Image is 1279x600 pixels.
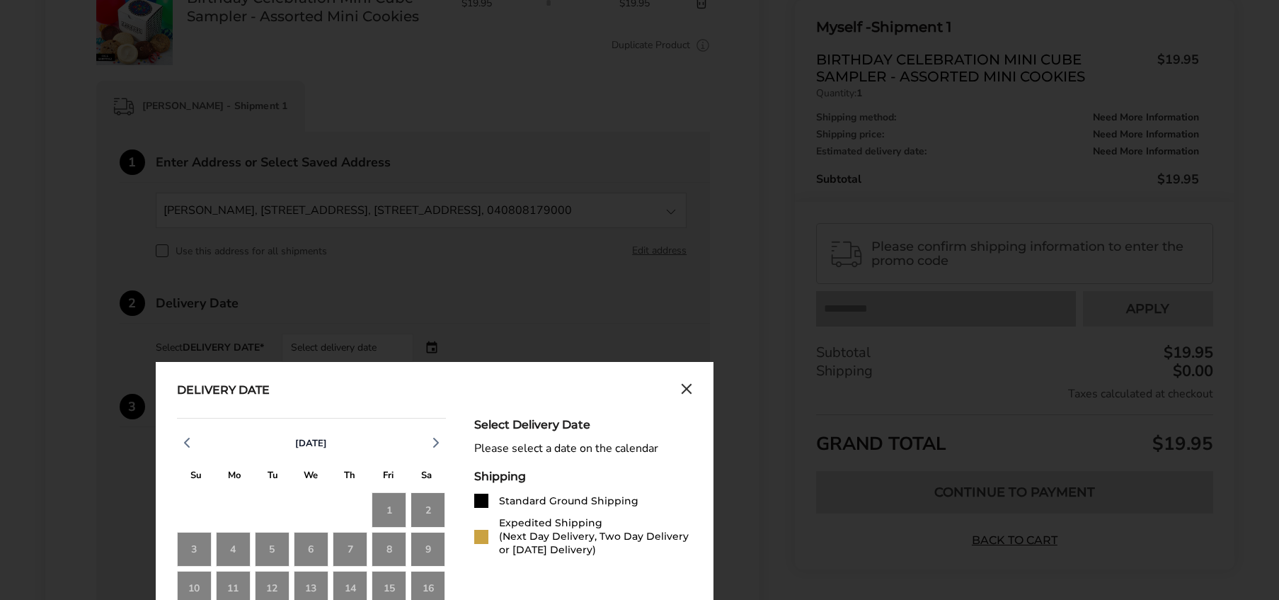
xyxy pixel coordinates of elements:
div: Standard Ground Shipping [499,494,638,508]
div: S [407,466,445,488]
div: Select Delivery Date [474,418,692,431]
div: Expedited Shipping (Next Day Delivery, Two Day Delivery or [DATE] Delivery) [499,516,692,557]
button: [DATE] [289,437,333,450]
div: Please select a date on the calendar [474,442,692,455]
div: F [369,466,407,488]
div: Shipping [474,470,692,483]
span: [DATE] [295,437,327,450]
div: T [253,466,292,488]
div: T [331,466,369,488]
button: Close calendar [681,383,692,399]
div: M [215,466,253,488]
div: S [177,466,215,488]
div: Delivery Date [177,383,270,399]
div: W [292,466,330,488]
